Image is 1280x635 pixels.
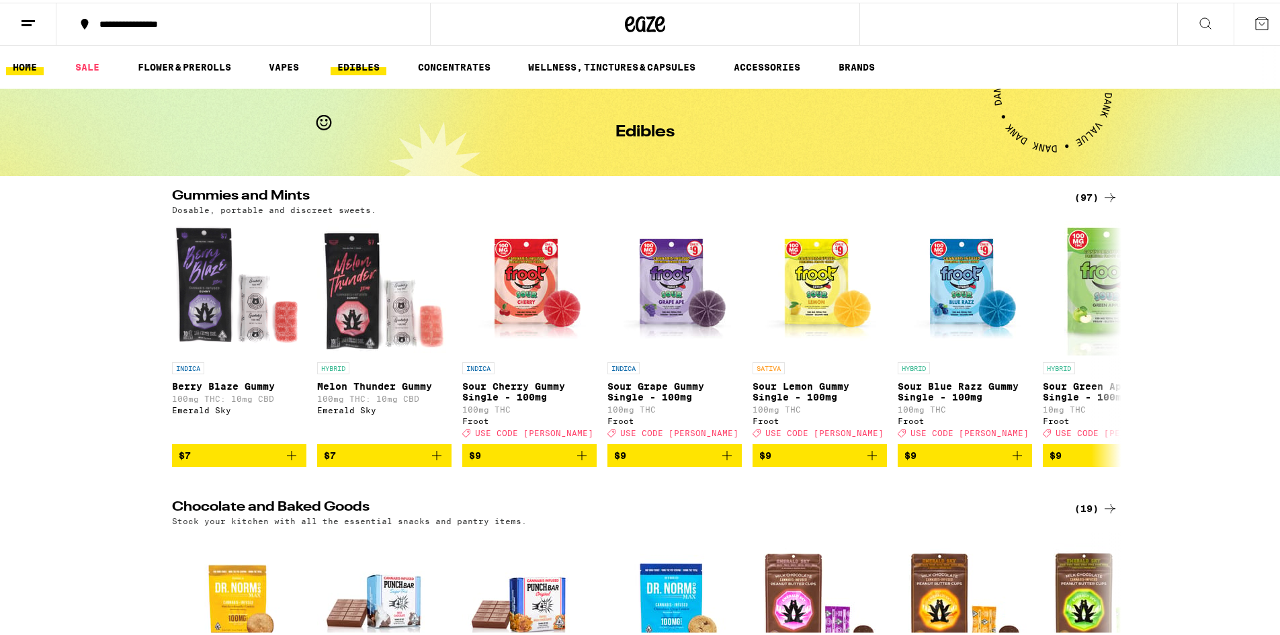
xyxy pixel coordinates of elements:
[607,441,742,464] button: Add to bag
[765,426,884,435] span: USE CODE [PERSON_NAME]
[753,218,887,441] a: Open page for Sour Lemon Gummy Single - 100mg from Froot
[1050,448,1062,458] span: $9
[607,359,640,372] p: INDICA
[753,359,785,372] p: SATIVA
[1074,498,1118,514] a: (19)
[411,56,497,73] a: CONCENTRATES
[172,218,306,353] img: Emerald Sky - Berry Blaze Gummy
[172,187,1052,203] h2: Gummies and Mints
[317,392,452,400] p: 100mg THC: 10mg CBD
[753,414,887,423] div: Froot
[317,378,452,389] p: Melon Thunder Gummy
[317,403,452,412] div: Emerald Sky
[607,378,742,400] p: Sour Grape Gummy Single - 100mg
[904,448,916,458] span: $9
[1043,441,1177,464] button: Add to bag
[462,403,597,411] p: 100mg THC
[753,378,887,400] p: Sour Lemon Gummy Single - 100mg
[1043,403,1177,411] p: 10mg THC
[898,218,1032,441] a: Open page for Sour Blue Razz Gummy Single - 100mg from Froot
[615,122,675,138] h1: Edibles
[462,359,495,372] p: INDICA
[262,56,306,73] a: VAPES
[317,218,452,353] img: Emerald Sky - Melon Thunder Gummy
[727,56,807,73] a: ACCESSORIES
[753,218,887,353] img: Froot - Sour Lemon Gummy Single - 100mg
[753,403,887,411] p: 100mg THC
[607,403,742,411] p: 100mg THC
[898,414,1032,423] div: Froot
[179,448,191,458] span: $7
[475,426,593,435] span: USE CODE [PERSON_NAME]
[69,56,106,73] a: SALE
[620,426,738,435] span: USE CODE [PERSON_NAME]
[753,441,887,464] button: Add to bag
[469,448,481,458] span: $9
[898,218,1032,353] img: Froot - Sour Blue Razz Gummy Single - 100mg
[1043,378,1177,400] p: Sour Green Apple Gummy Single - 100mg
[1074,187,1118,203] a: (97)
[172,378,306,389] p: Berry Blaze Gummy
[898,403,1032,411] p: 100mg THC
[1043,218,1177,353] img: Froot - Sour Green Apple Gummy Single - 100mg
[172,359,204,372] p: INDICA
[131,56,238,73] a: FLOWER & PREROLLS
[832,56,882,73] a: BRANDS
[607,414,742,423] div: Froot
[172,498,1052,514] h2: Chocolate and Baked Goods
[1043,414,1177,423] div: Froot
[1043,218,1177,441] a: Open page for Sour Green Apple Gummy Single - 100mg from Froot
[317,359,349,372] p: HYBRID
[462,414,597,423] div: Froot
[462,218,597,353] img: Froot - Sour Cherry Gummy Single - 100mg
[521,56,702,73] a: WELLNESS, TINCTURES & CAPSULES
[759,448,771,458] span: $9
[462,441,597,464] button: Add to bag
[172,441,306,464] button: Add to bag
[172,203,376,212] p: Dosable, portable and discreet sweets.
[317,218,452,441] a: Open page for Melon Thunder Gummy from Emerald Sky
[172,392,306,400] p: 100mg THC: 10mg CBD
[898,441,1032,464] button: Add to bag
[172,403,306,412] div: Emerald Sky
[1043,359,1075,372] p: HYBRID
[607,218,742,353] img: Froot - Sour Grape Gummy Single - 100mg
[910,426,1029,435] span: USE CODE [PERSON_NAME]
[317,441,452,464] button: Add to bag
[331,56,386,73] a: EDIBLES
[462,378,597,400] p: Sour Cherry Gummy Single - 100mg
[172,218,306,441] a: Open page for Berry Blaze Gummy from Emerald Sky
[607,218,742,441] a: Open page for Sour Grape Gummy Single - 100mg from Froot
[8,9,97,20] span: Hi. Need any help?
[898,378,1032,400] p: Sour Blue Razz Gummy Single - 100mg
[898,359,930,372] p: HYBRID
[172,514,527,523] p: Stock your kitchen with all the essential snacks and pantry items.
[6,56,44,73] a: HOME
[324,448,336,458] span: $7
[462,218,597,441] a: Open page for Sour Cherry Gummy Single - 100mg from Froot
[614,448,626,458] span: $9
[1056,426,1174,435] span: USE CODE [PERSON_NAME]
